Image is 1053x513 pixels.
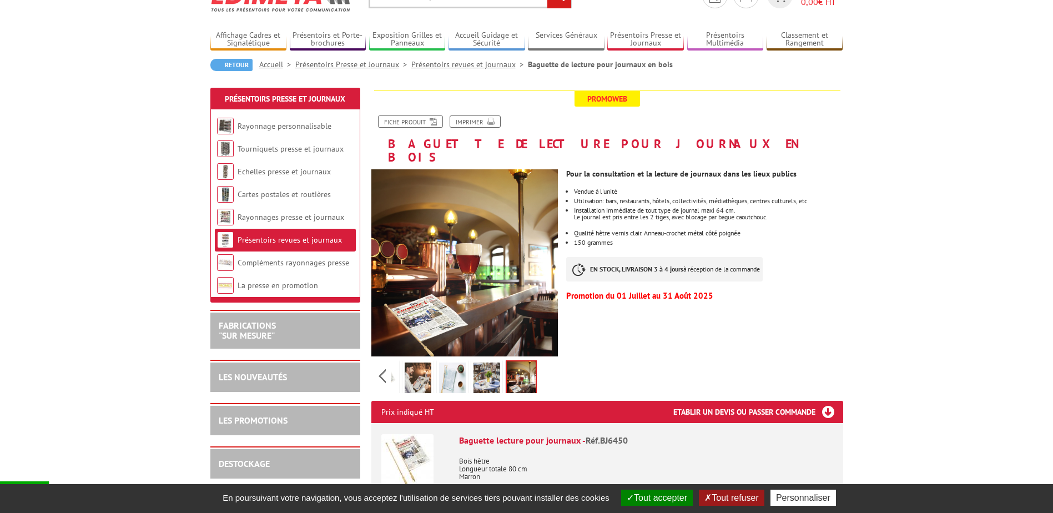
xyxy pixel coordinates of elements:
a: Présentoirs revues et journaux [238,235,342,245]
strong: EN STOCK, LIVRAISON 3 à 4 jours [590,265,683,273]
span: Previous [377,367,387,385]
li: Utilisation: bars, restaurants, hôtels, collectivités, médiathèques, centres culturels, etc [574,198,843,204]
a: Services Généraux [528,31,604,49]
a: Tourniquets presse et journaux [238,144,344,154]
img: Echelles presse et journaux [217,163,234,180]
a: Présentoirs Presse et Journaux [295,59,411,69]
img: Rayonnage personnalisable [217,118,234,134]
p: Bois hêtre Longueur totale 80 cm Marron [459,450,833,481]
img: presentoirs_brochures_bj6450_2.jpg [405,363,431,397]
a: Rayonnages presse et journaux [238,212,344,222]
p: Pour la consultation et la lecture de journaux dans les lieux publics [566,170,843,177]
img: Tourniquets presse et journaux [217,140,234,157]
a: Classement et Rangement [767,31,843,49]
a: Imprimer [450,115,501,128]
li: 150 grammes [574,239,843,246]
p: à réception de la commande [566,257,763,281]
img: Cartes postales et routières [217,186,234,203]
a: Présentoirs Presse et Journaux [225,94,345,104]
img: Rayonnages presse et journaux [217,209,234,225]
img: presentoirs_brochures_bj6450_5.jpg [507,361,536,396]
p: Prix indiqué HT [381,401,434,423]
a: Rayonnage personnalisable [238,121,331,131]
a: La presse en promotion [238,280,318,290]
img: presentoirs_brochures_bj6450_3.jpg [439,363,466,397]
img: Baguette lecture pour journaux [381,434,434,486]
img: presentoirs_brochures_bj6450_4.jpg [473,363,500,397]
a: Retour [210,59,253,71]
span: En poursuivant votre navigation, vous acceptez l'utilisation de services tiers pouvant installer ... [217,493,615,502]
li: Installation immédiate de tout type de journal maxi 64 cm. [574,207,843,227]
a: Echelles presse et journaux [238,167,331,177]
div: Le journal est pris entre les 2 tiges, avec blocage par bague caoutchouc. [574,214,843,227]
a: Accueil Guidage et Sécurité [449,31,525,49]
a: Présentoirs et Porte-brochures [290,31,366,49]
a: Compléments rayonnages presse [238,258,349,268]
li: Qualité hêtre vernis clair. Anneau-crochet métal côté poignée [574,230,843,237]
a: Présentoirs Multimédia [687,31,764,49]
li: Baguette de lecture pour journaux en bois [528,59,673,70]
a: Présentoirs revues et journaux [411,59,528,69]
div: Baguette lecture pour journaux - [459,434,833,447]
img: Présentoirs revues et journaux [217,232,234,248]
a: Présentoirs Presse et Journaux [607,31,684,49]
h3: Etablir un devis ou passer commande [673,401,843,423]
button: Tout accepter [621,490,693,506]
li: Vendue à l'unité [574,188,843,195]
img: La presse en promotion [217,277,234,294]
button: Personnaliser (fenêtre modale) [770,490,836,506]
a: Exposition Grilles et Panneaux [369,31,446,49]
span: Réf.BJ6450 [586,435,628,446]
img: Compléments rayonnages presse [217,254,234,271]
button: Tout refuser [699,490,764,506]
a: LES PROMOTIONS [219,415,288,426]
a: Fiche produit [378,115,443,128]
span: Promoweb [575,91,640,107]
a: Accueil [259,59,295,69]
a: Affichage Cadres et Signalétique [210,31,287,49]
p: Promotion du 01 Juillet au 31 Août 2025 [566,293,843,299]
a: FABRICATIONS"Sur Mesure" [219,320,276,341]
a: DESTOCKAGE [219,458,270,469]
img: presentoirs_brochures_bj6450_5.jpg [371,169,558,356]
a: Cartes postales et routières [238,189,331,199]
a: LES NOUVEAUTÉS [219,371,287,383]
